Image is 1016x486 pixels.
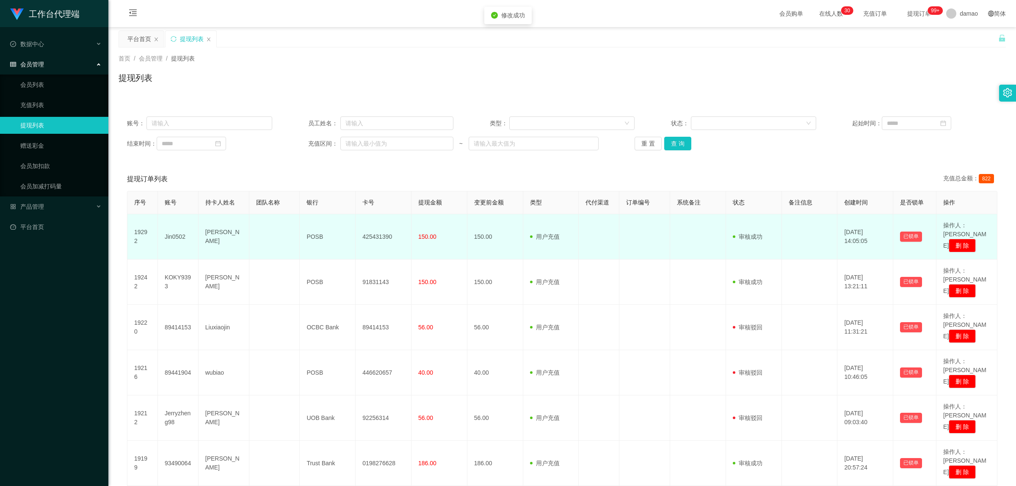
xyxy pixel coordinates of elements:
a: 充值列表 [20,97,102,113]
span: 用户充值 [530,279,560,285]
span: 186.00 [418,460,436,467]
a: 会员列表 [20,76,102,93]
span: 822 [979,174,994,183]
span: 状态： [671,119,691,128]
i: 图标: calendar [940,120,946,126]
td: 92256314 [356,395,411,441]
span: 操作人：[PERSON_NAME] [943,358,986,385]
i: 图标: setting [1003,88,1012,97]
div: 提现列表 [180,31,204,47]
i: 图标: unlock [998,34,1006,42]
input: 请输入最小值为 [340,137,453,150]
td: 89414153 [356,305,411,350]
span: 是否锁单 [900,199,924,206]
i: 图标: menu-fold [119,0,147,28]
span: 会员管理 [139,55,163,62]
td: [PERSON_NAME] [199,260,249,305]
td: 150.00 [467,214,523,260]
span: 40.00 [418,369,433,376]
button: 删 除 [949,284,976,298]
td: OCBC Bank [300,305,356,350]
span: 审核成功 [733,279,762,285]
span: 150.00 [418,233,436,240]
span: ~ [453,139,469,148]
td: [DATE] 09:03:40 [837,395,893,441]
td: 89441904 [158,350,199,395]
span: 起始时间： [852,119,882,128]
span: 56.00 [418,414,433,421]
td: 40.00 [467,350,523,395]
td: KOKY9393 [158,260,199,305]
span: 卡号 [362,199,374,206]
img: logo.9652507e.png [10,8,24,20]
td: 91831143 [356,260,411,305]
button: 删 除 [949,329,976,343]
span: 操作人：[PERSON_NAME] [943,312,986,340]
td: POSB [300,350,356,395]
td: Jin0502 [158,214,199,260]
button: 已锁单 [900,367,922,378]
button: 已锁单 [900,458,922,468]
span: / [134,55,135,62]
span: 结束时间： [127,139,157,148]
button: 删 除 [949,239,976,252]
button: 删 除 [949,465,976,479]
span: 用户充值 [530,324,560,331]
span: 团队名称 [256,199,280,206]
td: 0198276628 [356,441,411,486]
sup: 30 [841,6,853,15]
span: 用户充值 [530,233,560,240]
i: 图标: calendar [215,141,221,146]
h1: 提现列表 [119,72,152,84]
span: 提现金额 [418,199,442,206]
span: 提现订单 [903,11,935,17]
span: 操作人：[PERSON_NAME] [943,222,986,249]
i: 图标: down [806,121,811,127]
i: 图标: down [624,121,629,127]
td: [PERSON_NAME] [199,441,249,486]
span: 变更前金额 [474,199,504,206]
span: 150.00 [418,279,436,285]
span: 提现列表 [171,55,195,62]
span: 备注信息 [789,199,812,206]
a: 赠送彩金 [20,137,102,154]
i: 图标: table [10,61,16,67]
span: 用户充值 [530,414,560,421]
i: 图标: sync [171,36,177,42]
span: 订单编号 [626,199,650,206]
td: 56.00 [467,395,523,441]
span: 系统备注 [677,199,701,206]
span: 账号 [165,199,177,206]
td: 19292 [127,214,158,260]
a: 会员加扣款 [20,157,102,174]
td: 186.00 [467,441,523,486]
span: 数据中心 [10,41,44,47]
td: 446620657 [356,350,411,395]
td: POSB [300,260,356,305]
button: 已锁单 [900,277,922,287]
span: 序号 [134,199,146,206]
i: 图标: check-circle-o [10,41,16,47]
span: 在线人数 [815,11,847,17]
td: [PERSON_NAME] [199,395,249,441]
td: Trust Bank [300,441,356,486]
span: 操作 [943,199,955,206]
td: 19220 [127,305,158,350]
button: 已锁单 [900,232,922,242]
span: 类型 [530,199,542,206]
span: 操作人：[PERSON_NAME] [943,448,986,475]
td: Jerryzheng98 [158,395,199,441]
td: [DATE] 11:31:21 [837,305,893,350]
button: 删 除 [949,375,976,388]
td: 56.00 [467,305,523,350]
span: 产品管理 [10,203,44,210]
span: 操作人：[PERSON_NAME] [943,267,986,294]
span: 会员管理 [10,61,44,68]
td: [DATE] 13:21:11 [837,260,893,305]
span: 员工姓名： [308,119,340,128]
td: 93490064 [158,441,199,486]
p: 0 [847,6,850,15]
td: POSB [300,214,356,260]
td: 19242 [127,260,158,305]
span: 银行 [306,199,318,206]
